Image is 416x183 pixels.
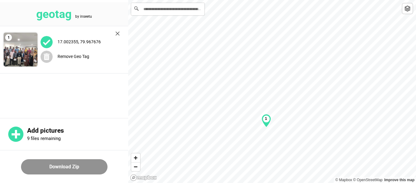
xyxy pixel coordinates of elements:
p: Add pictures [27,127,128,135]
a: Mapbox logo [130,174,157,181]
a: OpenStreetMap [353,178,383,182]
img: 9k= [4,33,37,66]
button: Download Zip [21,159,108,174]
label: 17.002355, 79.967676 [58,39,101,44]
button: Zoom in [131,153,140,162]
button: Zoom out [131,162,140,171]
div: Map marker [262,114,271,127]
a: Mapbox [335,178,352,182]
tspan: by inseetu [75,14,92,19]
img: cross [115,31,120,36]
img: toggleLayer [404,5,411,12]
img: uploadImagesAlt [41,36,53,48]
label: Remove Geo Tag [58,54,89,59]
b: 1 [265,117,267,121]
p: 9 files remaining [27,136,61,141]
input: Search [131,3,204,15]
span: 1 [5,34,12,41]
a: Map feedback [384,178,414,182]
tspan: geotag [36,8,72,21]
